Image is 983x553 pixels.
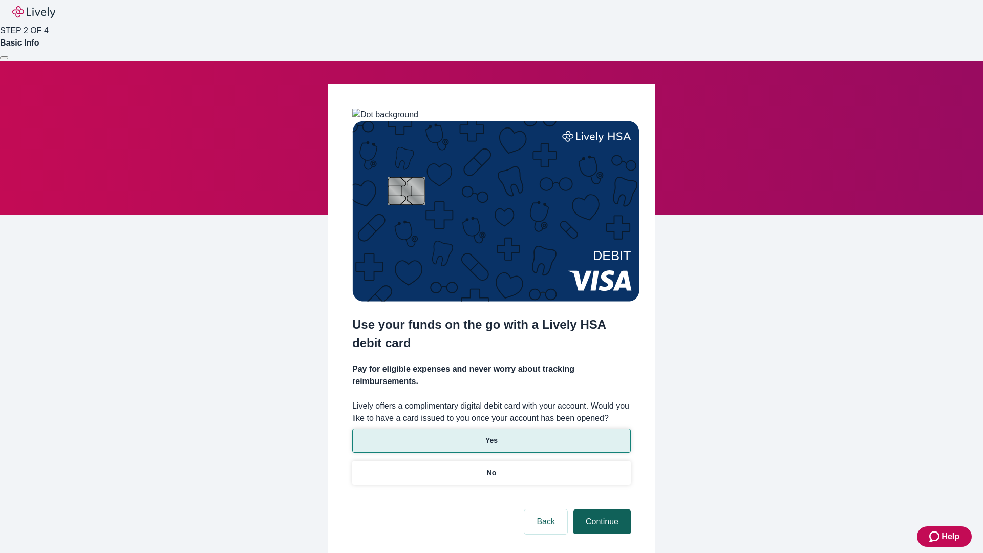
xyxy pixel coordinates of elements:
[352,429,631,453] button: Yes
[573,509,631,534] button: Continue
[352,109,418,121] img: Dot background
[352,121,639,302] img: Debit card
[352,461,631,485] button: No
[352,363,631,388] h4: Pay for eligible expenses and never worry about tracking reimbursements.
[917,526,972,547] button: Zendesk support iconHelp
[942,530,959,543] span: Help
[485,435,498,446] p: Yes
[352,400,631,424] label: Lively offers a complimentary digital debit card with your account. Would you like to have a card...
[487,467,497,478] p: No
[352,315,631,352] h2: Use your funds on the go with a Lively HSA debit card
[524,509,567,534] button: Back
[12,6,55,18] img: Lively
[929,530,942,543] svg: Zendesk support icon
